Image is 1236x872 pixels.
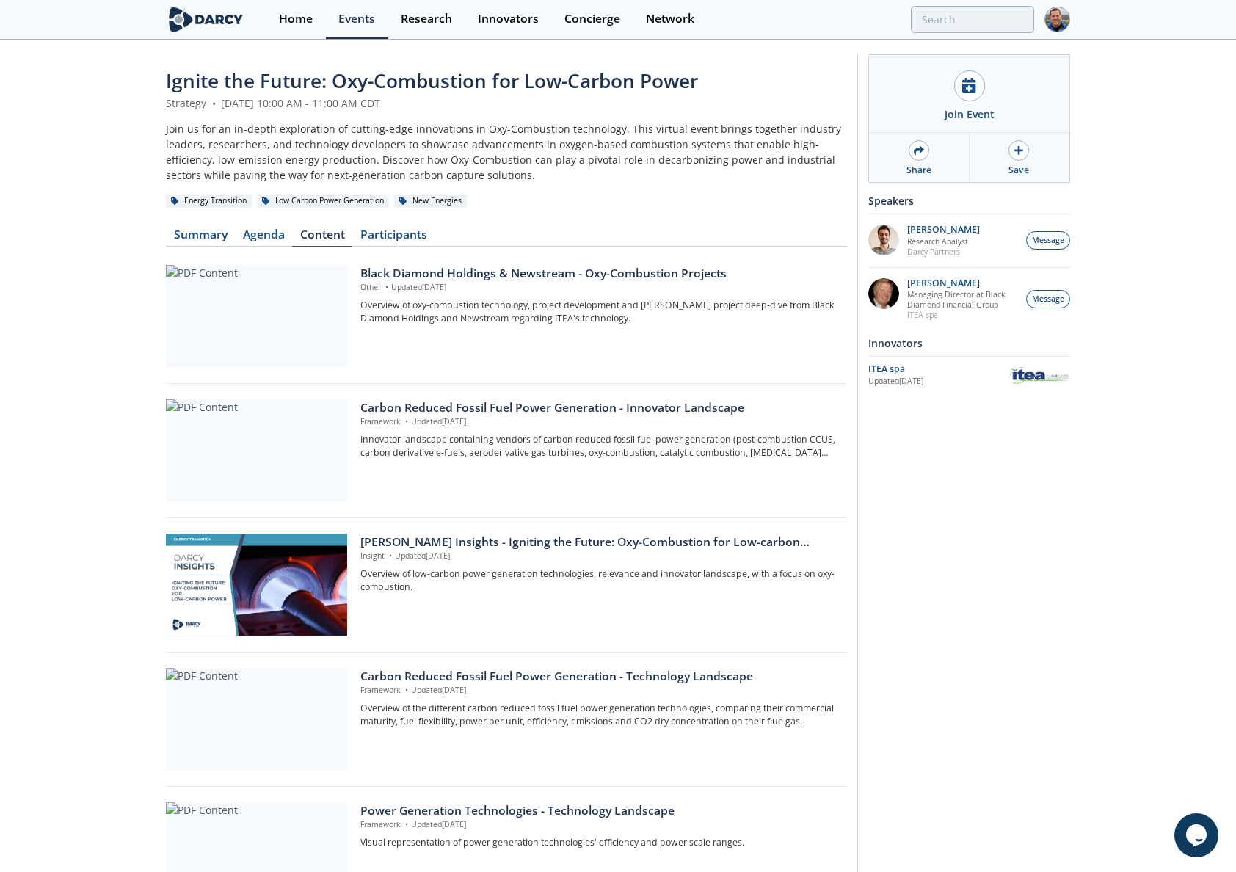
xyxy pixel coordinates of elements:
[360,836,837,849] p: Visual representation of power generation technologies' efficiency and power scale ranges.
[1026,290,1070,308] button: Message
[166,121,847,183] div: Join us for an in-depth exploration of cutting-edge innovations in Oxy-Combustion technology. Thi...
[166,229,235,247] a: Summary
[868,362,1070,388] a: ITEA spa Updated[DATE] ITEA spa
[257,195,389,208] div: Low Carbon Power Generation
[1008,365,1070,386] img: ITEA spa
[1026,231,1070,250] button: Message
[360,668,837,686] div: Carbon Reduced Fossil Fuel Power Generation - Technology Landscape
[166,68,698,94] span: Ignite the Future: Oxy-Combustion for Low-Carbon Power
[868,225,899,255] img: e78dc165-e339-43be-b819-6f39ce58aec6
[360,265,837,283] div: Black Diamond Holdings & Newstream - Oxy-Combustion Projects
[360,433,837,460] p: Innovator landscape containing vendors of carbon reduced fossil fuel power generation (post-combu...
[166,534,847,636] a: Darcy Insights - Igniting the Future: Oxy-Combustion for Low-carbon power preview [PERSON_NAME] I...
[360,551,837,562] p: Insight Updated [DATE]
[1008,164,1029,177] div: Save
[868,278,899,309] img: 5c882eca-8b14-43be-9dc2-518e113e9a37
[360,399,837,417] div: Carbon Reduced Fossil Fuel Power Generation - Innovator Landscape
[387,551,395,561] span: •
[478,13,539,25] div: Innovators
[907,310,1019,320] p: ITEA spa
[1032,294,1064,305] span: Message
[360,299,837,326] p: Overview of oxy-combustion technology, project development and [PERSON_NAME] project deep-dive fr...
[209,96,218,110] span: •
[352,229,435,247] a: Participants
[907,225,980,235] p: [PERSON_NAME]
[403,416,411,426] span: •
[360,534,837,551] div: [PERSON_NAME] Insights - Igniting the Future: Oxy-Combustion for Low-carbon power
[292,229,352,247] a: Content
[360,567,837,595] p: Overview of low-carbon power generation technologies, relevance and innovator landscape, with a f...
[907,289,1019,310] p: Managing Director at Black Diamond Financial Group
[911,6,1034,33] input: Advanced Search
[166,668,847,771] a: PDF Content Carbon Reduced Fossil Fuel Power Generation - Technology Landscape Framework •Updated...
[1174,813,1221,857] iframe: chat widget
[907,236,980,247] p: Research Analyst
[907,278,1019,288] p: [PERSON_NAME]
[564,13,620,25] div: Concierge
[360,416,837,428] p: Framework Updated [DATE]
[166,195,252,208] div: Energy Transition
[945,106,995,122] div: Join Event
[338,13,375,25] div: Events
[166,7,246,32] img: logo-wide.svg
[868,330,1070,356] div: Innovators
[1032,235,1064,247] span: Message
[403,685,411,695] span: •
[403,819,411,829] span: •
[166,265,847,368] a: PDF Content Black Diamond Holdings & Newstream - Oxy-Combustion Projects Other •Updated[DATE] Ove...
[1044,7,1070,32] img: Profile
[383,282,391,292] span: •
[360,685,837,697] p: Framework Updated [DATE]
[235,229,292,247] a: Agenda
[907,247,980,257] p: Darcy Partners
[646,13,694,25] div: Network
[868,363,1008,376] div: ITEA spa
[360,282,837,294] p: Other Updated [DATE]
[906,164,931,177] div: Share
[360,702,837,729] p: Overview of the different carbon reduced fossil fuel power generation technologies, comparing the...
[166,399,847,502] a: PDF Content Carbon Reduced Fossil Fuel Power Generation - Innovator Landscape Framework •Updated[...
[166,95,847,111] div: Strategy [DATE] 10:00 AM - 11:00 AM CDT
[868,376,1008,388] div: Updated [DATE]
[394,195,467,208] div: New Energies
[360,819,837,831] p: Framework Updated [DATE]
[868,188,1070,214] div: Speakers
[401,13,452,25] div: Research
[279,13,313,25] div: Home
[360,802,837,820] div: Power Generation Technologies - Technology Landscape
